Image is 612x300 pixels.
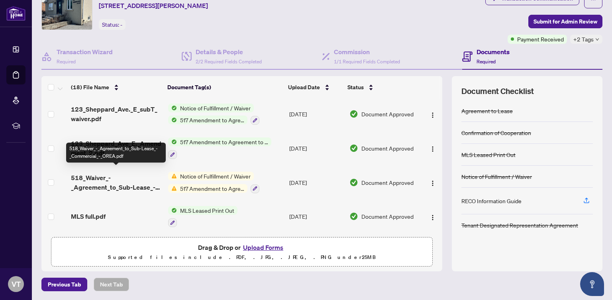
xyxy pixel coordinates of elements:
span: 123_Sheppard_Ave._E_subT_waiver.pdf [71,104,161,124]
td: [DATE] [286,131,346,165]
span: Upload Date [288,83,320,92]
span: Drag & Drop orUpload FormsSupported files include .PDF, .JPG, .JPEG, .PNG under25MB [51,237,432,267]
th: Document Tag(s) [164,76,285,98]
span: Required [477,59,496,65]
button: Logo [426,210,439,223]
div: Tenant Designated Representation Agreement [461,221,578,229]
span: VT [12,278,21,290]
img: Status Icon [168,137,177,146]
div: Confirmation of Cooperation [461,128,531,137]
span: [STREET_ADDRESS][PERSON_NAME] [99,1,208,10]
h4: Documents [477,47,510,57]
button: Submit for Admin Review [528,15,602,28]
th: Status [344,76,419,98]
span: 517 Amendment to Agreement to Sub-Lease - Commercial [177,137,271,146]
span: (18) File Name [71,83,109,92]
button: Status Icon517 Amendment to Agreement to Sub-Lease - Commercial [168,137,271,159]
img: Document Status [349,178,358,187]
span: +2 Tags [573,35,594,44]
td: [DATE] [286,200,346,234]
img: Logo [430,214,436,221]
img: Status Icon [168,206,177,215]
button: Logo [426,108,439,120]
div: Agreement to Lease [461,106,513,115]
button: Status IconNotice of Fulfillment / WaiverStatus Icon517 Amendment to Agreement to Sub-Lease - Com... [168,172,259,193]
img: Status Icon [168,172,177,180]
td: [DATE] [286,97,346,131]
img: logo [6,6,25,21]
p: Supported files include .PDF, .JPG, .JPEG, .PNG under 25 MB [56,253,428,262]
span: down [595,37,599,41]
th: Upload Date [285,76,345,98]
button: Status IconMLS Leased Print Out [168,206,237,227]
img: Logo [430,112,436,118]
button: Logo [426,142,439,155]
img: Logo [430,180,436,186]
span: Payment Received [517,35,564,43]
span: Document Approved [361,110,414,118]
button: Previous Tab [41,278,87,291]
span: Document Approved [361,144,414,153]
h4: Details & People [196,47,262,57]
div: Status: [99,19,126,30]
img: Document Status [349,110,358,118]
div: 518_Waiver_-_Agreement_to_Sub-Lease_-_Commercial_-_OREA.pdf [66,143,166,163]
h4: Commission [334,47,400,57]
span: Drag & Drop or [198,242,286,253]
span: 517 Amendment to Agreement to Sub-Lease - Commercial [177,184,247,193]
span: Document Approved [361,178,414,187]
span: 123_Sheppard_Ave_E._Amendment_2.pdf [71,139,161,158]
span: 518_Waiver_-_Agreement_to_Sub-Lease_-_Commercial_-_OREA.pdf [71,173,161,192]
button: Open asap [580,272,604,296]
span: 2/2 Required Fields Completed [196,59,262,65]
td: [DATE] [286,165,346,200]
span: MLS Leased Print Out [177,206,237,215]
div: MLS Leased Print Out [461,150,516,159]
img: Logo [430,146,436,152]
button: Upload Forms [241,242,286,253]
span: Notice of Fulfillment / Waiver [177,172,254,180]
div: RECO Information Guide [461,196,522,205]
img: Status Icon [168,184,177,193]
button: Next Tab [94,278,129,291]
span: 1/1 Required Fields Completed [334,59,400,65]
th: (18) File Name [68,76,164,98]
span: Document Checklist [461,86,534,97]
span: Submit for Admin Review [534,15,597,28]
span: 517 Amendment to Agreement to Sub-Lease - Commercial [177,116,247,124]
span: Required [57,59,76,65]
img: Document Status [349,144,358,153]
h4: Transaction Wizard [57,47,113,57]
img: Status Icon [168,116,177,124]
span: Previous Tab [48,278,81,291]
span: Document Approved [361,212,414,221]
button: Status IconNotice of Fulfillment / WaiverStatus Icon517 Amendment to Agreement to Sub-Lease - Com... [168,104,259,125]
span: MLS full.pdf [71,212,106,221]
span: Status [347,83,364,92]
img: Document Status [349,212,358,221]
div: Notice of Fulfillment / Waiver [461,172,532,181]
span: - [120,21,122,28]
img: Status Icon [168,104,177,112]
span: Notice of Fulfillment / Waiver [177,104,254,112]
button: Logo [426,176,439,189]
